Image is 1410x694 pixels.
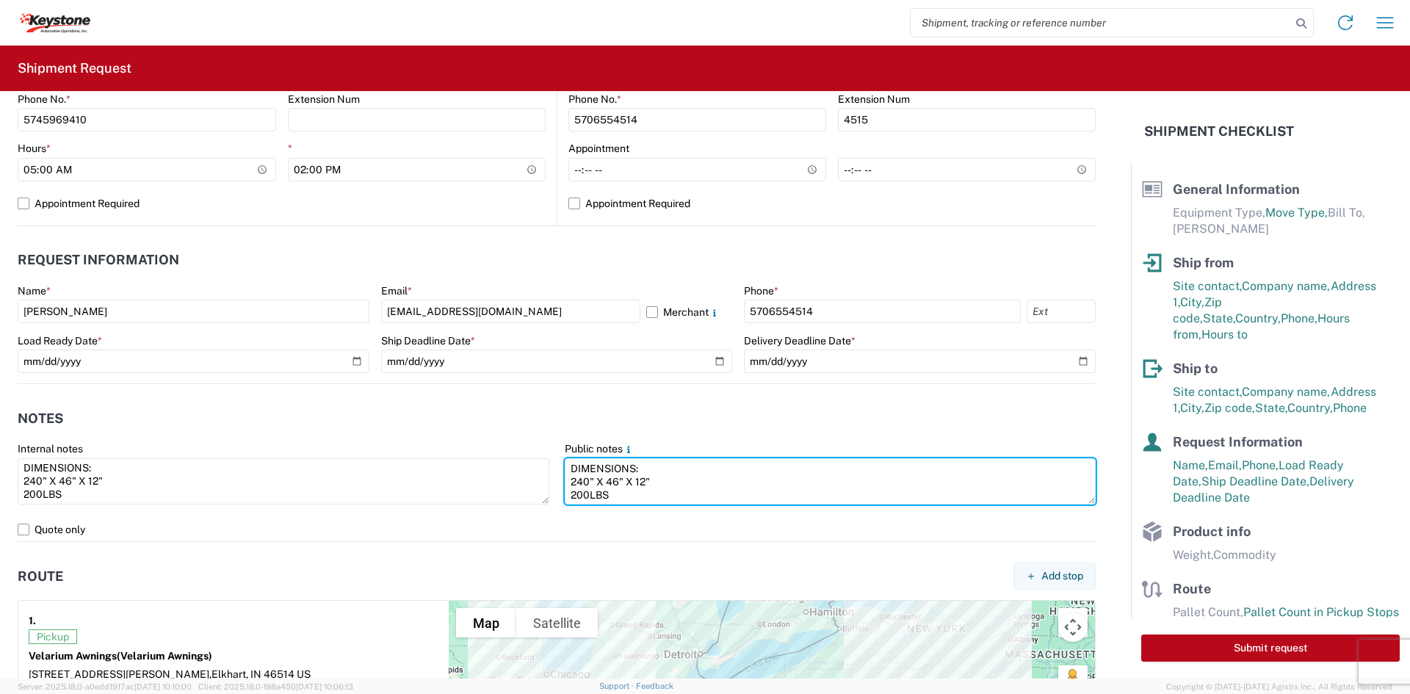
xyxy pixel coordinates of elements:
label: Hours [18,142,51,155]
a: Feedback [636,682,673,690]
h2: Shipment Checklist [1144,123,1294,140]
label: Delivery Deadline Date [744,334,856,347]
label: Appointment [568,142,629,155]
span: Client: 2025.18.0-198a450 [198,682,353,691]
input: Shipment, tracking or reference number [911,9,1291,37]
label: Public notes [565,442,634,455]
span: Ship from [1173,255,1234,270]
span: Route [1173,581,1211,596]
span: Phone, [1281,311,1317,325]
span: Equipment Type, [1173,206,1265,220]
span: Pickup [29,629,77,644]
label: Merchant [646,300,733,323]
span: (Velarium Awnings) [117,650,212,662]
button: Show satellite imagery [516,608,598,637]
button: Map camera controls [1058,612,1088,642]
span: City, [1180,295,1204,309]
label: Phone No. [568,93,621,106]
span: Product info [1173,524,1251,539]
span: Name, [1173,458,1208,472]
span: Site contact, [1173,385,1242,399]
span: Company name, [1242,279,1331,293]
span: Server: 2025.18.0-a0edd1917ac [18,682,192,691]
span: Ship Deadline Date, [1201,474,1309,488]
h2: Route [18,569,63,584]
strong: 1. [29,611,36,629]
span: Weight, [1173,548,1213,562]
input: Ext [1027,300,1096,323]
span: General Information [1173,181,1300,197]
span: Add stop [1041,569,1083,583]
label: Ship Deadline Date [381,334,475,347]
span: Company name, [1242,385,1331,399]
label: Internal notes [18,442,83,455]
button: Toggle fullscreen view [1058,608,1088,637]
label: Quote only [18,518,1096,541]
button: Show street map [456,608,516,637]
label: Phone [744,284,778,297]
span: Bill To, [1328,206,1365,220]
span: Elkhart, IN 46514 US [211,668,311,680]
label: Email [381,284,412,297]
span: [DATE] 10:10:00 [134,682,192,691]
label: Extension Num [838,93,910,106]
span: Commodity [1213,548,1276,562]
strong: Velarium Awnings [29,650,212,662]
span: Zip code, [1204,401,1255,415]
label: Phone No. [18,93,70,106]
span: Ship to [1173,361,1218,376]
label: Appointment Required [568,192,1096,215]
h2: Request Information [18,253,179,267]
span: Phone [1333,401,1367,415]
label: Extension Num [288,93,360,106]
label: Name [18,284,51,297]
span: City, [1180,401,1204,415]
label: Appointment Required [18,192,546,215]
label: Load Ready Date [18,334,102,347]
span: Copyright © [DATE]-[DATE] Agistix Inc., All Rights Reserved [1166,680,1392,693]
span: Email, [1208,458,1242,472]
span: State, [1203,311,1235,325]
button: Submit request [1141,635,1400,662]
span: [PERSON_NAME] [1173,222,1269,236]
a: Support [599,682,636,690]
h2: Notes [18,411,63,426]
span: Phone, [1242,458,1279,472]
span: [DATE] 10:06:13 [296,682,353,691]
h2: Shipment Request [18,59,131,77]
span: Pallet Count, [1173,605,1243,619]
span: Pallet Count in Pickup Stops equals Pallet Count in delivery stops [1173,605,1399,635]
span: Hours to [1201,328,1248,341]
span: Request Information [1173,434,1303,449]
span: [STREET_ADDRESS][PERSON_NAME], [29,668,211,680]
span: Country, [1235,311,1281,325]
span: Country, [1287,401,1333,415]
span: Move Type, [1265,206,1328,220]
button: Add stop [1013,563,1096,590]
span: State, [1255,401,1287,415]
span: Site contact, [1173,279,1242,293]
